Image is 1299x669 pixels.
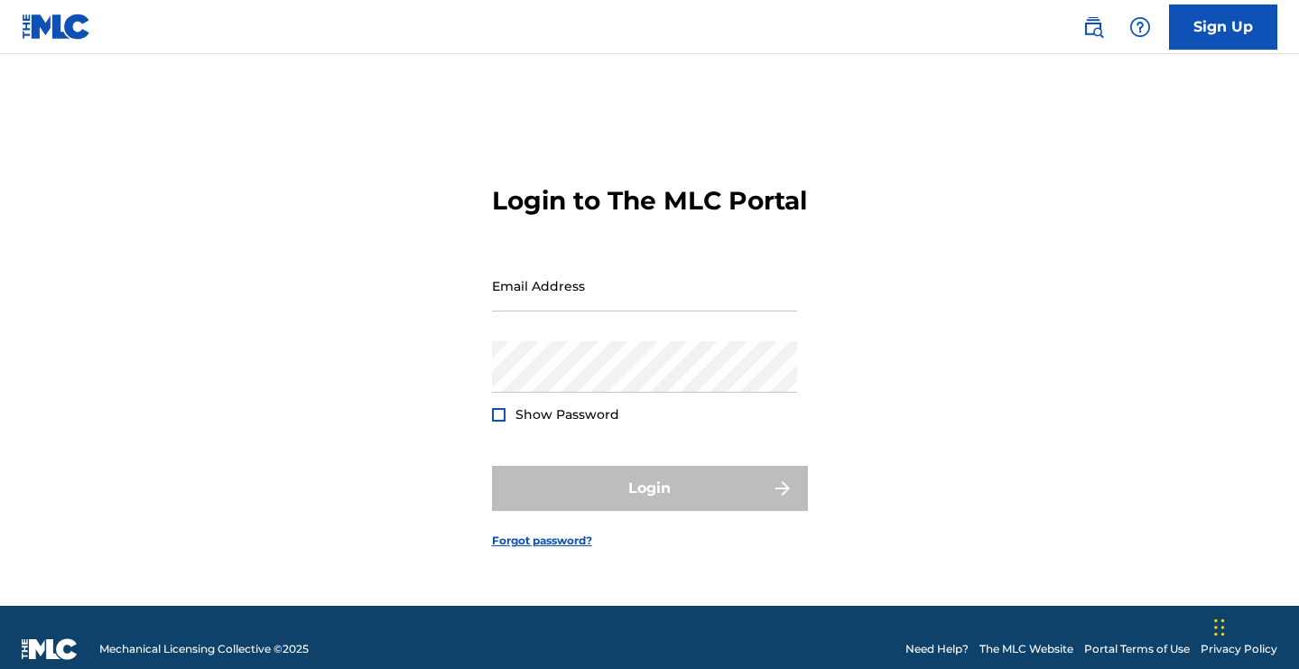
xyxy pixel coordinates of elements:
[1122,9,1158,45] div: Help
[1084,641,1190,657] a: Portal Terms of Use
[905,641,969,657] a: Need Help?
[22,638,78,660] img: logo
[492,185,807,217] h3: Login to The MLC Portal
[515,406,619,423] span: Show Password
[492,533,592,549] a: Forgot password?
[1129,16,1151,38] img: help
[99,641,309,657] span: Mechanical Licensing Collective © 2025
[1169,5,1277,50] a: Sign Up
[1214,600,1225,655] div: Drag
[979,641,1073,657] a: The MLC Website
[1201,641,1277,657] a: Privacy Policy
[1082,16,1104,38] img: search
[1075,9,1111,45] a: Public Search
[1209,582,1299,669] iframe: Chat Widget
[22,14,91,40] img: MLC Logo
